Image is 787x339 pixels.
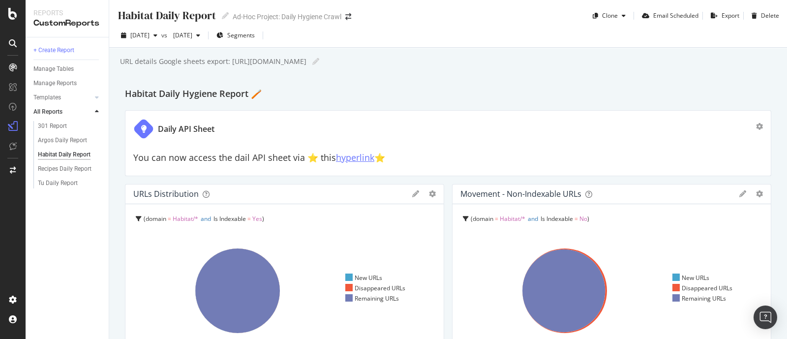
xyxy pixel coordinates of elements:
[33,45,102,56] a: + Create Report
[125,87,771,102] div: Habitat Daily Hygiene Report 🪥
[500,215,525,223] span: Habitat/*
[38,121,67,131] div: 301 Report
[33,78,77,89] div: Manage Reports
[460,189,581,199] div: Movement - non-indexable URLs
[748,8,779,24] button: Delete
[602,11,618,20] div: Clone
[672,274,710,282] div: New URLs
[125,110,771,176] div: Daily API SheetYou can now access the dail API sheet via ⭐️ thishyperlink⭐️
[213,215,246,223] span: Is Indexable
[653,11,698,20] div: Email Scheduled
[575,215,578,223] span: =
[345,13,351,20] div: arrow-right-arrow-left
[117,8,216,23] div: Habitat Daily Report
[38,150,102,160] a: Habitat Daily Report
[754,306,777,329] div: Open Intercom Messenger
[252,215,262,223] span: Yes
[756,123,763,130] div: gear
[33,64,102,74] a: Manage Tables
[336,152,374,163] a: hyperlink
[672,284,733,292] div: Disappeared URLs
[38,121,102,131] a: 301 Report
[33,107,62,117] div: All Reports
[212,28,259,43] button: Segments
[161,31,169,39] span: vs
[579,215,587,223] span: No
[33,92,92,103] a: Templates
[38,135,102,146] a: Argos Daily Report
[201,215,211,223] span: and
[33,78,102,89] a: Manage Reports
[473,215,493,223] span: domain
[312,58,319,65] i: Edit report name
[756,190,763,197] div: gear
[169,28,204,43] button: [DATE]
[38,164,91,174] div: Recipes Daily Report
[119,57,306,66] div: URL details Google sheets export: [URL][DOMAIN_NAME]
[33,8,101,18] div: Reports
[247,215,251,223] span: =
[707,8,739,24] button: Export
[38,164,102,174] a: Recipes Daily Report
[589,8,630,24] button: Clone
[227,31,255,39] span: Segments
[130,31,150,39] span: 2025 Sep. 7th
[169,31,192,39] span: 2025 Aug. 10th
[117,28,161,43] button: [DATE]
[33,107,92,117] a: All Reports
[672,294,726,303] div: Remaining URLs
[146,215,166,223] span: domain
[429,190,436,197] div: gear
[33,18,101,29] div: CustomReports
[345,284,406,292] div: Disappeared URLs
[33,45,74,56] div: + Create Report
[133,153,763,163] h2: You can now access the dail API sheet via ⭐️ this ⭐️
[168,215,171,223] span: =
[233,12,341,22] div: Ad-Hoc Project: Daily Hygiene Crawl
[38,178,78,188] div: Tu Daily Report
[125,87,262,102] h2: Habitat Daily Hygiene Report 🪥
[345,294,399,303] div: Remaining URLs
[541,215,573,223] span: Is Indexable
[38,150,91,160] div: Habitat Daily Report
[158,123,214,135] div: Daily API Sheet
[495,215,498,223] span: =
[722,11,739,20] div: Export
[345,274,383,282] div: New URLs
[638,8,698,24] button: Email Scheduled
[528,215,538,223] span: and
[38,178,102,188] a: Tu Daily Report
[761,11,779,20] div: Delete
[33,64,74,74] div: Manage Tables
[173,215,198,223] span: Habitat/*
[38,135,87,146] div: Argos Daily Report
[222,12,229,19] i: Edit report name
[33,92,61,103] div: Templates
[133,189,199,199] div: URLs Distribution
